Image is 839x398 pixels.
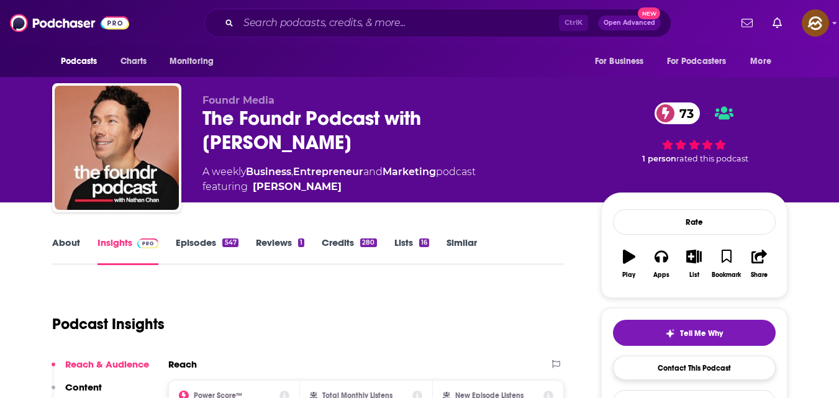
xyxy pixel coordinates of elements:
h1: Podcast Insights [52,315,165,333]
span: For Business [595,53,644,70]
img: Podchaser Pro [137,238,159,248]
button: Reach & Audience [52,358,149,381]
button: Show profile menu [802,9,829,37]
a: About [52,237,80,265]
span: More [750,53,771,70]
div: 16 [419,238,429,247]
a: InsightsPodchaser Pro [98,237,159,265]
span: Logged in as hey85204 [802,9,829,37]
img: The Foundr Podcast with Nathan Chan [55,86,179,210]
button: open menu [586,50,660,73]
span: For Podcasters [667,53,727,70]
a: Marketing [383,166,436,178]
a: Nathan Chan [253,179,342,194]
span: rated this podcast [676,154,748,163]
div: List [689,271,699,279]
h2: Reach [168,358,197,370]
div: Apps [653,271,669,279]
span: Podcasts [61,53,98,70]
div: 547 [222,238,238,247]
div: Rate [613,209,776,235]
button: List [678,242,710,286]
a: Reviews1 [256,237,304,265]
span: , [291,166,293,178]
span: featuring [202,179,476,194]
button: Play [613,242,645,286]
p: Reach & Audience [65,358,149,370]
div: A weekly podcast [202,165,476,194]
a: Similar [447,237,477,265]
img: Podchaser - Follow, Share and Rate Podcasts [10,11,129,35]
span: and [363,166,383,178]
span: Foundr Media [202,94,274,106]
a: Episodes547 [176,237,238,265]
span: Ctrl K [559,15,588,31]
img: User Profile [802,9,829,37]
button: Open AdvancedNew [598,16,661,30]
span: Charts [120,53,147,70]
a: 73 [655,102,700,124]
p: Content [65,381,102,393]
a: Business [246,166,291,178]
button: tell me why sparkleTell Me Why [613,320,776,346]
button: Apps [645,242,678,286]
div: 73 1 personrated this podcast [601,94,787,172]
a: Lists16 [394,237,429,265]
button: open menu [659,50,745,73]
div: Share [751,271,768,279]
div: Bookmark [712,271,741,279]
img: tell me why sparkle [665,328,675,338]
button: open menu [161,50,230,73]
span: Monitoring [170,53,214,70]
div: 1 [298,238,304,247]
a: Charts [112,50,155,73]
span: New [638,7,660,19]
button: Bookmark [710,242,743,286]
span: Open Advanced [604,20,655,26]
div: Search podcasts, credits, & more... [204,9,671,37]
button: open menu [741,50,787,73]
div: Play [622,271,635,279]
div: 280 [360,238,376,247]
button: open menu [52,50,114,73]
a: Credits280 [322,237,376,265]
input: Search podcasts, credits, & more... [238,13,559,33]
a: Entrepreneur [293,166,363,178]
button: Share [743,242,775,286]
a: Show notifications dropdown [737,12,758,34]
span: Tell Me Why [680,328,723,338]
a: Show notifications dropdown [768,12,787,34]
a: Contact This Podcast [613,356,776,380]
span: 1 person [642,154,676,163]
span: 73 [667,102,700,124]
